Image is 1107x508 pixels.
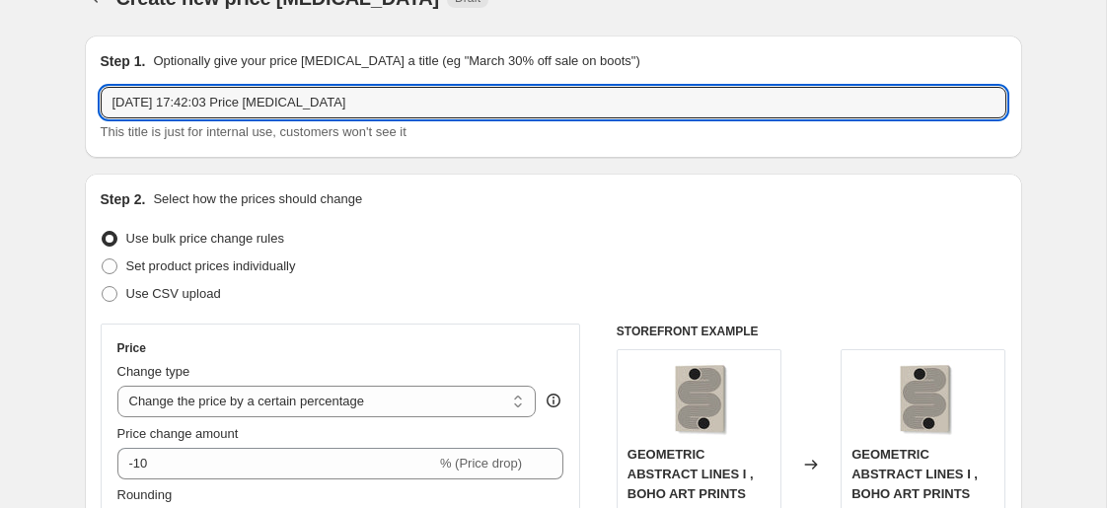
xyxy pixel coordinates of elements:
[117,426,239,441] span: Price change amount
[117,340,146,356] h3: Price
[117,487,173,502] span: Rounding
[101,87,1006,118] input: 30% off holiday sale
[101,189,146,209] h2: Step 2.
[440,456,522,471] span: % (Price drop)
[126,231,284,246] span: Use bulk price change rules
[617,324,1006,339] h6: STOREFRONT EXAMPLE
[884,360,963,439] img: gallerywrap-resized_212f066c-7c3d-4415-9b16-553eb73bee29_80x.jpg
[126,286,221,301] span: Use CSV upload
[544,391,563,410] div: help
[101,124,406,139] span: This title is just for internal use, customers won't see it
[101,51,146,71] h2: Step 1.
[659,360,738,439] img: gallerywrap-resized_212f066c-7c3d-4415-9b16-553eb73bee29_80x.jpg
[153,189,362,209] p: Select how the prices should change
[153,51,639,71] p: Optionally give your price [MEDICAL_DATA] a title (eg "March 30% off sale on boots")
[117,448,436,479] input: -15
[126,258,296,273] span: Set product prices individually
[117,364,190,379] span: Change type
